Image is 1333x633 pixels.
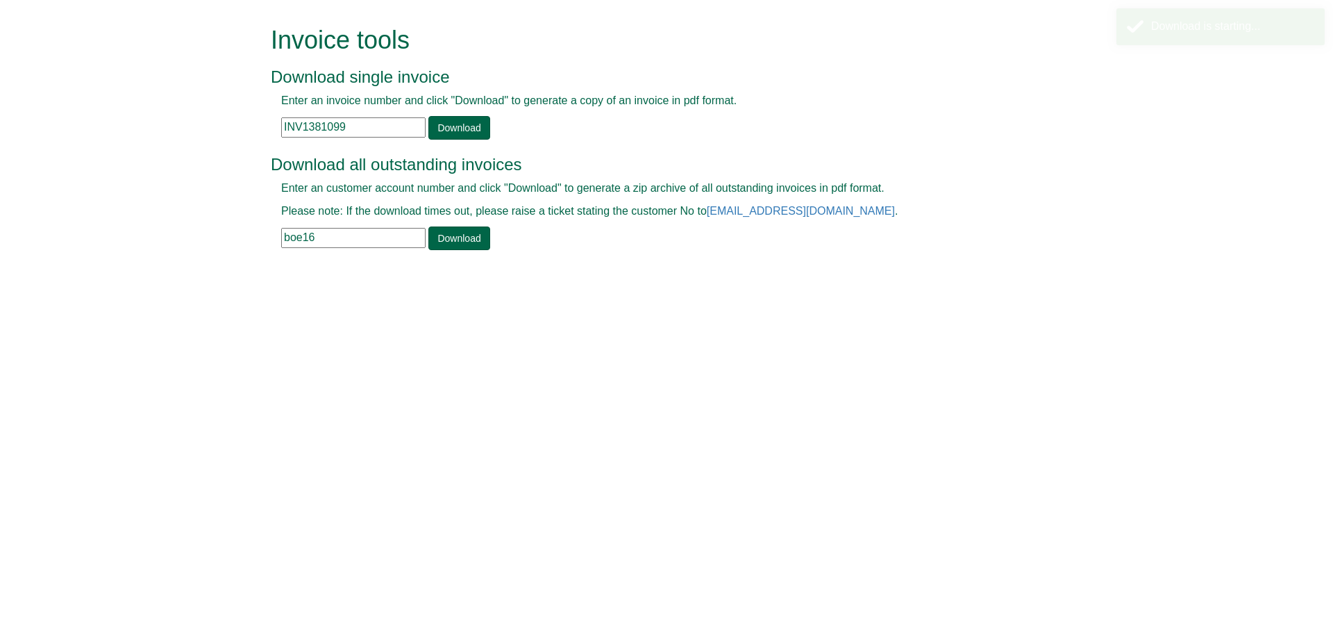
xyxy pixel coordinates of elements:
p: Enter an invoice number and click "Download" to generate a copy of an invoice in pdf format. [281,93,1021,109]
input: e.g. INV1234 [281,117,426,138]
h3: Download all outstanding invoices [271,156,1031,174]
div: Download is starting... [1151,19,1314,35]
p: Please note: If the download times out, please raise a ticket stating the customer No to . [281,204,1021,220]
h1: Invoice tools [271,26,1031,54]
input: e.g. BLA02 [281,228,426,248]
a: Download [428,227,489,250]
p: Enter an customer account number and click "Download" to generate a zip archive of all outstandin... [281,181,1021,197]
a: Download [428,116,489,140]
h3: Download single invoice [271,68,1031,86]
a: [EMAIL_ADDRESS][DOMAIN_NAME] [707,205,895,217]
